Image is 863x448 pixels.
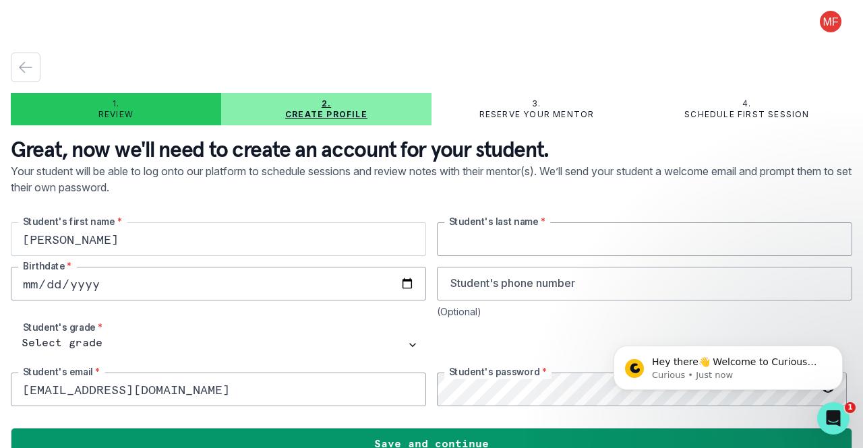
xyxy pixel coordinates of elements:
iframe: Intercom live chat [817,402,850,435]
p: Your student will be able to log onto our platform to schedule sessions and review notes with the... [11,163,852,222]
p: 2. [322,98,331,109]
p: 3. [532,98,541,109]
div: (Optional) [437,306,852,317]
p: Review [98,109,133,120]
p: 1. [113,98,119,109]
p: Create profile [285,109,367,120]
p: Great, now we'll need to create an account for your student. [11,136,852,163]
p: Reserve your mentor [479,109,595,120]
p: Schedule first session [684,109,809,120]
p: 4. [742,98,751,109]
span: 1 [845,402,856,413]
button: profile picture [809,11,852,32]
iframe: Intercom notifications message [593,317,863,412]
